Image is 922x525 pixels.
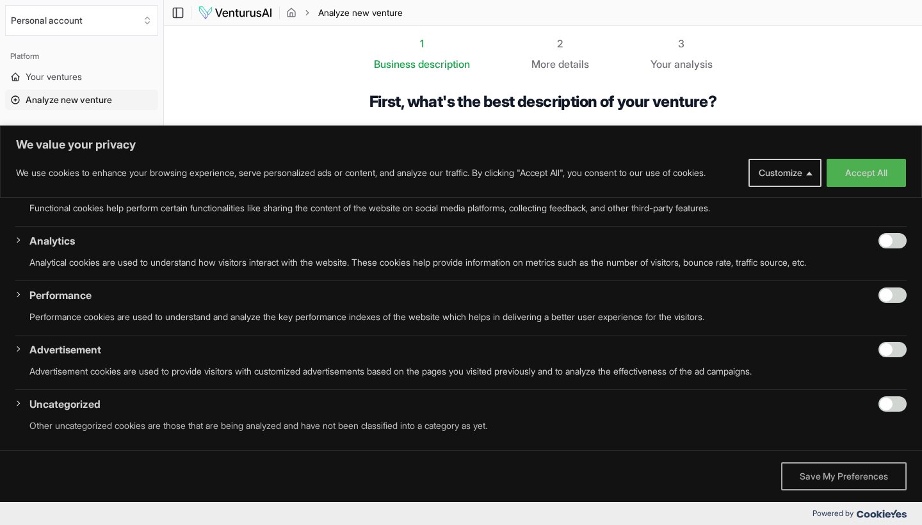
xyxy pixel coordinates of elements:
button: Select an organization [5,5,158,36]
p: Analytical cookies are used to understand how visitors interact with the website. These cookies h... [29,255,907,270]
p: Functional cookies help perform certain functionalities like sharing the content of the website o... [29,200,907,216]
span: More [531,56,556,72]
span: Business [374,56,416,72]
p: Other uncategorized cookies are those that are being analyzed and have not been classified into a... [29,418,907,433]
span: details [558,58,589,70]
img: Cookieyes logo [857,510,907,518]
span: Analyze new venture [318,6,403,19]
input: Enable Advertisement [878,342,907,357]
a: Analyze new venture [5,90,158,110]
button: Advertisement [29,342,101,357]
div: 2 [531,36,589,51]
img: logo [198,5,273,20]
input: Enable Performance [878,287,907,303]
span: Your ventures [26,70,82,83]
p: Performance cookies are used to understand and analyze the key performance indexes of the website... [29,309,907,325]
button: Accept All [827,159,906,187]
span: analysis [674,58,713,70]
button: Analytics [29,233,75,248]
button: Uncategorized [29,396,101,412]
div: 3 [651,36,713,51]
span: Your [651,56,672,72]
div: 1 [374,36,470,51]
div: Platform [5,46,158,67]
nav: breadcrumb [286,6,403,19]
p: We value your privacy [16,137,906,152]
a: Your ventures [5,67,158,87]
span: description [418,58,470,70]
p: We use cookies to enhance your browsing experience, serve personalized ads or content, and analyz... [16,165,706,181]
span: Analyze new venture [26,93,112,106]
p: Advertisement cookies are used to provide visitors with customized advertisements based on the pa... [29,364,907,379]
button: Performance [29,287,92,303]
button: Customize [748,159,821,187]
input: Enable Analytics [878,233,907,248]
input: Enable Uncategorized [878,396,907,412]
h1: First, what's the best description of your venture? [348,92,738,111]
button: Save My Preferences [781,462,907,490]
